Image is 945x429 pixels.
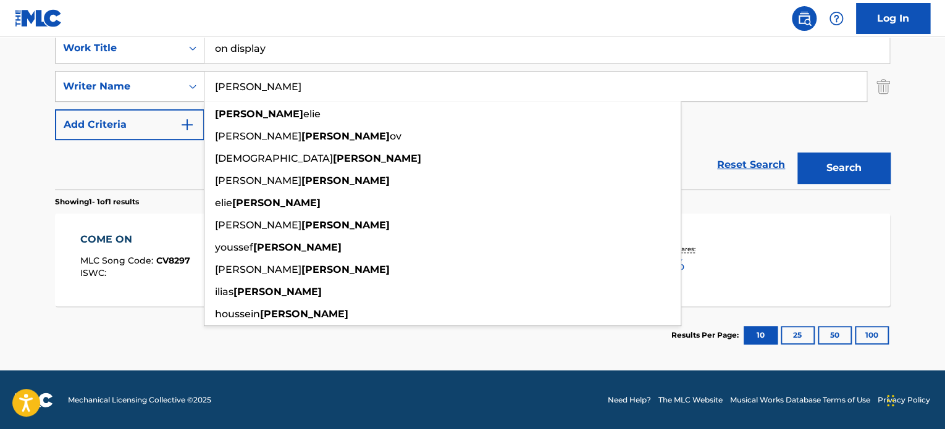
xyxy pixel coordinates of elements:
[856,3,930,34] a: Log In
[878,394,930,406] a: Privacy Policy
[671,330,742,341] p: Results Per Page:
[253,241,342,253] strong: [PERSON_NAME]
[215,264,301,275] span: [PERSON_NAME]
[233,286,322,298] strong: [PERSON_NAME]
[55,196,139,207] p: Showing 1 - 1 of 1 results
[63,41,174,56] div: Work Title
[180,117,195,132] img: 9d2ae6d4665cec9f34b9.svg
[215,108,303,120] strong: [PERSON_NAME]
[744,326,778,344] button: 10
[824,6,849,31] div: Help
[15,9,62,27] img: MLC Logo
[156,255,190,266] span: CV8297
[80,267,109,278] span: ISWC :
[215,286,233,298] span: ilias
[63,79,174,94] div: Writer Name
[818,326,852,344] button: 50
[215,308,260,320] span: houssein
[658,394,723,406] a: The MLC Website
[390,130,401,142] span: ov
[301,130,390,142] strong: [PERSON_NAME]
[215,130,301,142] span: [PERSON_NAME]
[80,255,156,266] span: MLC Song Code :
[792,6,817,31] a: Public Search
[303,108,321,120] span: elie
[876,71,890,102] img: Delete Criterion
[301,264,390,275] strong: [PERSON_NAME]
[55,214,890,306] a: COME ONMLC Song Code:CV8297ISWC:Writers (2)[PERSON_NAME], [PERSON_NAME]Recording Artists (40)KALE...
[711,151,791,178] a: Reset Search
[730,394,870,406] a: Musical Works Database Terms of Use
[55,109,204,140] button: Add Criteria
[55,33,890,190] form: Search Form
[232,197,321,209] strong: [PERSON_NAME]
[15,393,53,407] img: logo
[301,175,390,186] strong: [PERSON_NAME]
[883,370,945,429] iframe: Chat Widget
[215,241,253,253] span: youssef
[887,382,894,419] div: Drag
[855,326,889,344] button: 100
[215,152,333,164] span: [DEMOGRAPHIC_DATA]
[829,11,844,26] img: help
[215,219,301,231] span: [PERSON_NAME]
[68,394,211,406] span: Mechanical Licensing Collective © 2025
[260,308,348,320] strong: [PERSON_NAME]
[80,232,190,247] div: COME ON
[333,152,421,164] strong: [PERSON_NAME]
[797,11,812,26] img: search
[797,152,890,183] button: Search
[215,197,232,209] span: elie
[608,394,651,406] a: Need Help?
[781,326,815,344] button: 25
[215,175,301,186] span: [PERSON_NAME]
[301,219,390,231] strong: [PERSON_NAME]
